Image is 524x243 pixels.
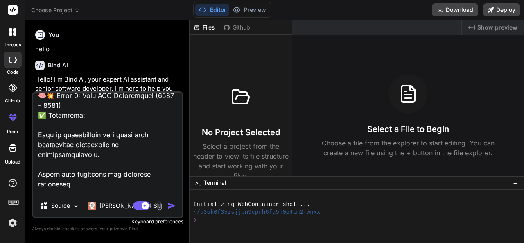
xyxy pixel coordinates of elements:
img: icon [167,202,176,210]
h6: You [48,31,59,39]
img: Claude 4 Sonnet [88,202,96,210]
p: Source [51,202,70,210]
div: Github [220,23,254,32]
span: Show preview [477,23,517,32]
label: GitHub [5,98,20,104]
label: threads [4,41,21,48]
button: − [511,176,519,189]
button: Deploy [483,3,520,16]
span: Terminal [203,179,226,187]
span: − [513,179,517,187]
p: hello [35,45,182,54]
button: Editor [195,4,229,16]
span: Initializing WebContainer shell... [193,201,310,209]
span: ~/u3uk0f35zsjjbn9cprh6fq9h0p4tm2-wnxx [193,209,321,216]
img: Pick Models [72,202,79,209]
p: Choose a file from the explorer to start editing. You can create a new file using the + button in... [316,138,500,158]
h3: Select a File to Begin [367,123,449,135]
p: Keyboard preferences [32,218,183,225]
button: Download [432,3,478,16]
span: ❯ [193,216,197,224]
div: Files [190,23,220,32]
textarea: Lor ips d sitAmetc 0: Adipiscing Elitsedd (Eiusmod – 5553) ✅ Temporinc: Utlab et doloremagn aliqu... [33,93,182,194]
span: privacy [110,226,124,231]
button: Preview [229,4,269,16]
h3: No Project Selected [202,127,280,138]
label: Upload [5,159,20,166]
p: Always double-check its answers. Your in Bind [32,225,183,233]
label: prem [7,128,18,135]
img: attachment [155,201,164,211]
p: [PERSON_NAME] 4 S.. [99,202,160,210]
span: Choose Project [31,6,80,14]
label: code [7,69,18,76]
img: settings [6,216,20,230]
span: >_ [195,179,201,187]
h6: Bind AI [48,61,68,69]
p: Hello! I'm Bind AI, your expert AI assistant and senior software developer. I'm here to help you ... [35,75,182,112]
p: Select a project from the header to view its file structure and start working with your files. [193,141,289,181]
